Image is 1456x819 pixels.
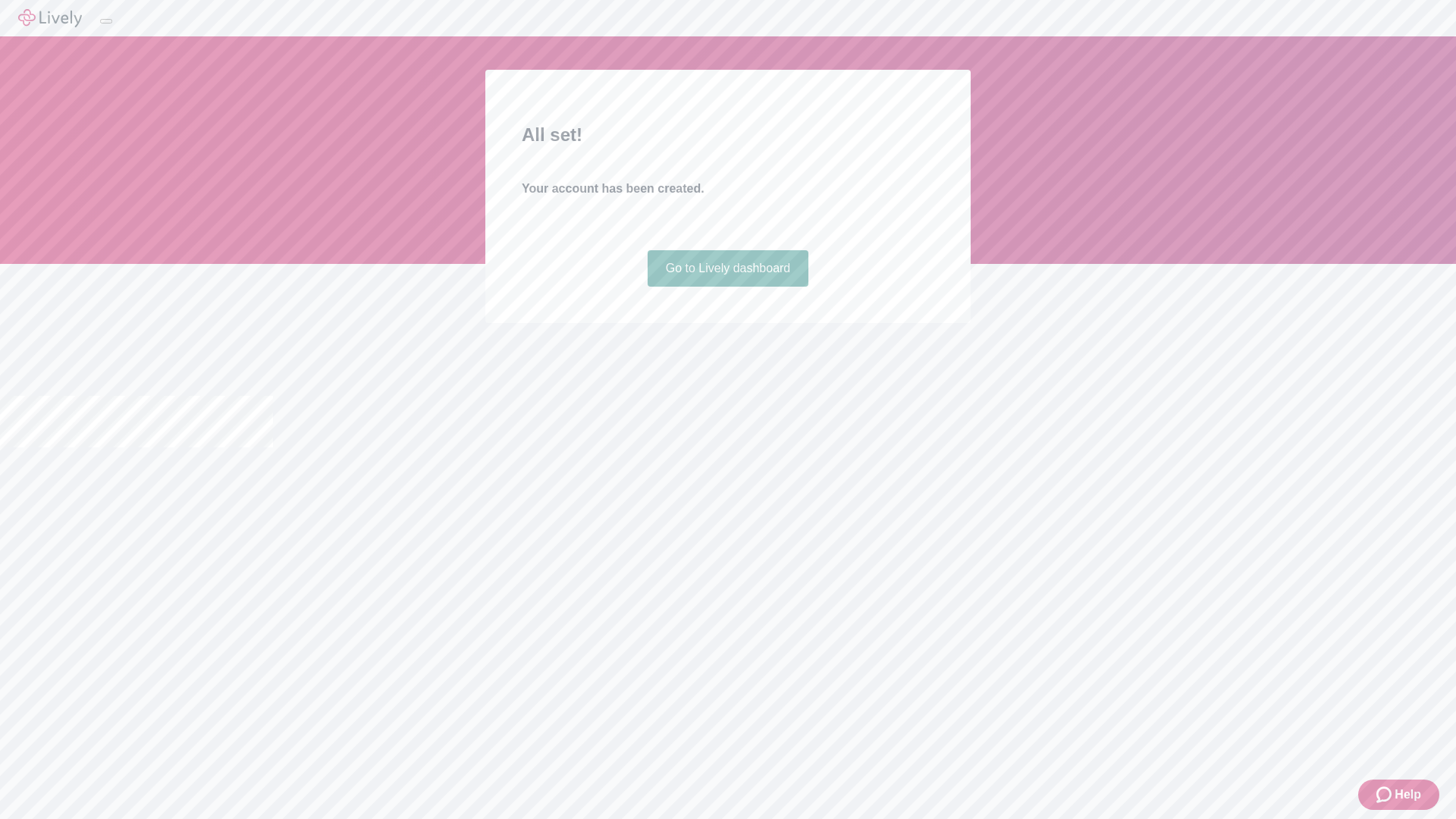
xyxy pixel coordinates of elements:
[100,19,112,24] button: Log out
[522,121,934,149] h2: All set!
[648,250,809,287] a: Go to Lively dashboard
[1376,786,1395,804] svg: Zendesk support icon
[522,180,934,198] h4: Your account has been created.
[1358,780,1439,810] button: Zendesk support iconHelp
[1395,786,1421,804] span: Help
[18,9,82,27] img: Lively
